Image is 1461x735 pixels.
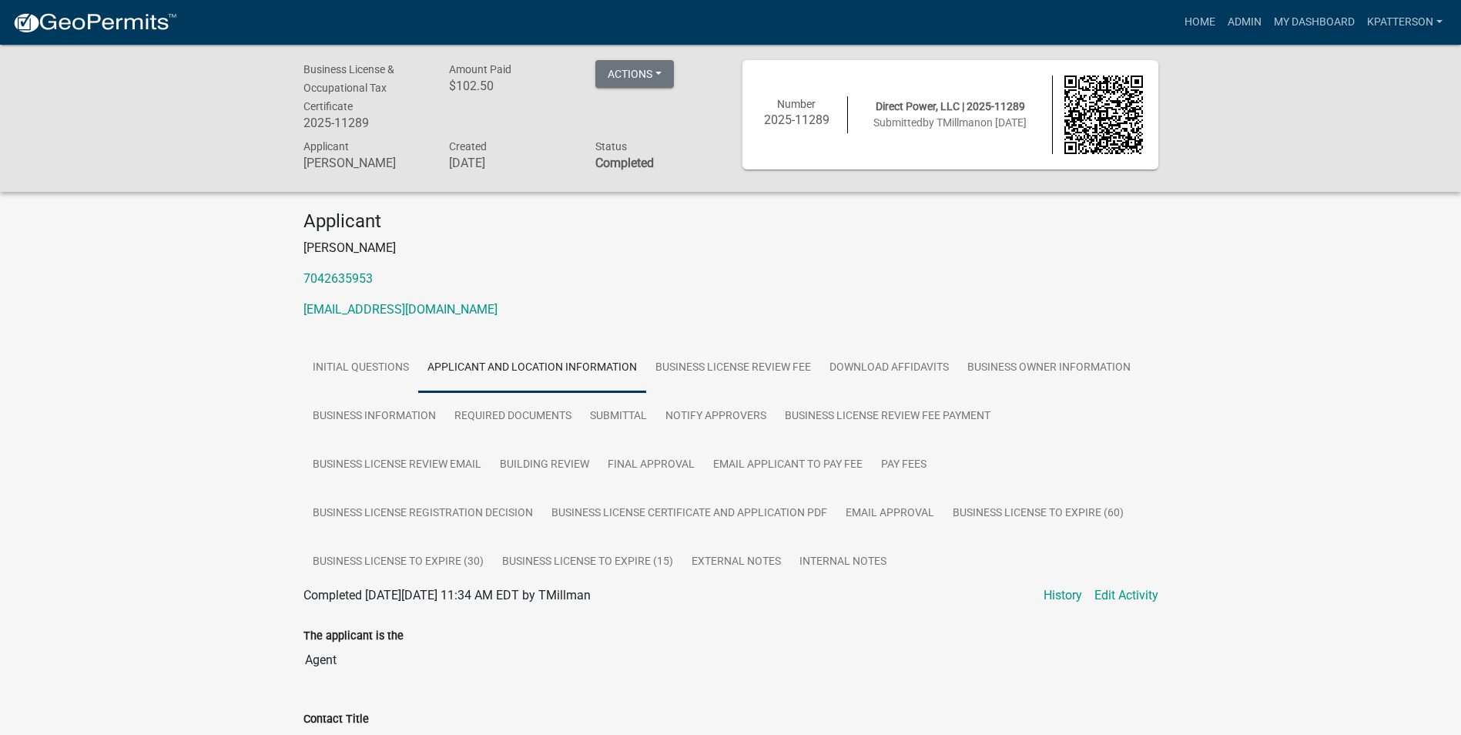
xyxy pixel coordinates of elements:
[923,116,980,129] span: by TMillman
[595,60,674,88] button: Actions
[581,392,656,441] a: Submittal
[595,140,627,153] span: Status
[303,489,542,539] a: Business License Registration Decision
[758,112,836,127] h6: 2025-11289
[303,239,1158,257] p: [PERSON_NAME]
[303,631,404,642] label: The applicant is the
[820,344,958,393] a: Download Affidavits
[646,344,820,393] a: Business License Review Fee
[872,441,936,490] a: Pay Fees
[303,441,491,490] a: Business License Review Email
[449,63,511,76] span: Amount Paid
[303,210,1158,233] h4: Applicant
[1178,8,1221,37] a: Home
[303,271,373,286] a: 7042635953
[958,344,1140,393] a: Business Owner Information
[418,344,646,393] a: Applicant and Location Information
[303,156,427,170] h6: [PERSON_NAME]
[303,140,349,153] span: Applicant
[449,156,572,170] h6: [DATE]
[656,392,776,441] a: Notify Approvers
[1094,586,1158,605] a: Edit Activity
[303,302,498,317] a: [EMAIL_ADDRESS][DOMAIN_NAME]
[449,140,487,153] span: Created
[943,489,1133,539] a: Business License to Expire (60)
[873,116,1027,129] span: Submitted on [DATE]
[303,63,394,112] span: Business License & Occupational Tax Certificate
[303,714,369,725] label: Contact Title
[704,441,872,490] a: Email Applicant to Pay Fee
[682,538,790,587] a: External Notes
[449,79,572,93] h6: $102.50
[776,392,1000,441] a: Business License Review Fee Payment
[303,116,427,130] h6: 2025-11289
[303,588,591,602] span: Completed [DATE][DATE] 11:34 AM EDT by TMillman
[303,538,493,587] a: Business License to Expire (30)
[303,344,418,393] a: Initial Questions
[598,441,704,490] a: Final Approval
[303,392,445,441] a: Business Information
[595,156,654,170] strong: Completed
[876,100,1025,112] span: Direct Power, LLC | 2025-11289
[1221,8,1268,37] a: Admin
[777,98,816,110] span: Number
[1361,8,1449,37] a: KPATTERSON
[836,489,943,539] a: Email Approval
[790,538,896,587] a: Internal Notes
[542,489,836,539] a: Business License Certificate and Application PDF
[445,392,581,441] a: Required Documents
[493,538,682,587] a: Business License to Expire (15)
[1044,586,1082,605] a: History
[1268,8,1361,37] a: My Dashboard
[1064,76,1143,154] img: QR code
[491,441,598,490] a: Building Review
